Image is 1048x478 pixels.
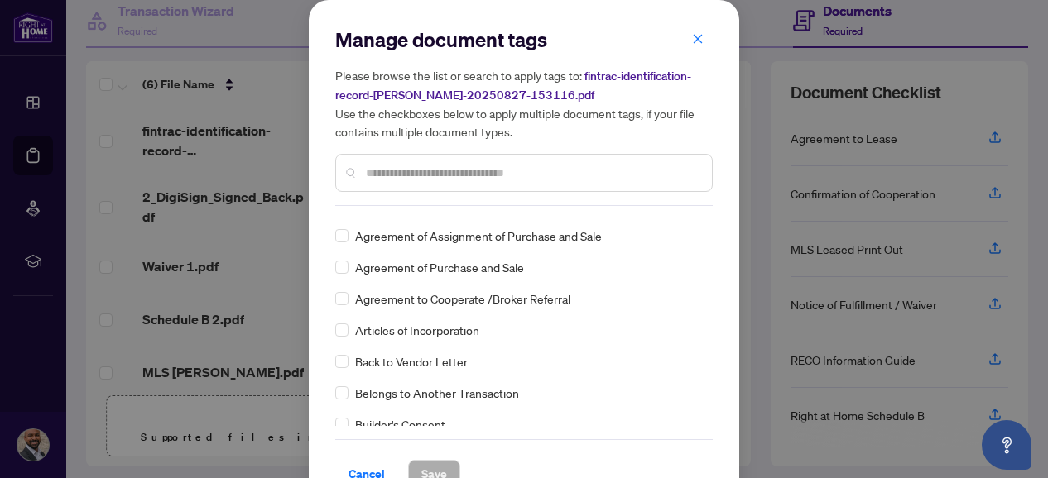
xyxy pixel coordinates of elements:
[692,33,704,45] span: close
[335,26,713,53] h2: Manage document tags
[355,227,602,245] span: Agreement of Assignment of Purchase and Sale
[355,289,570,308] span: Agreement to Cooperate /Broker Referral
[355,384,519,402] span: Belongs to Another Transaction
[982,420,1031,470] button: Open asap
[335,66,713,141] h5: Please browse the list or search to apply tags to: Use the checkboxes below to apply multiple doc...
[355,415,445,433] span: Builder's Consent
[355,321,479,339] span: Articles of Incorporation
[355,258,524,276] span: Agreement of Purchase and Sale
[355,352,468,370] span: Back to Vendor Letter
